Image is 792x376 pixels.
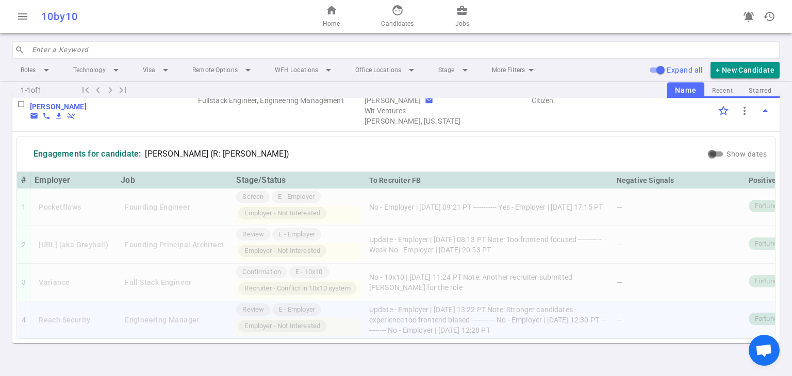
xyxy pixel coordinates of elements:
div: — [617,202,740,212]
span: Recruiter - Conflict in 10x10 system [240,284,354,294]
button: Download resume [55,112,63,120]
span: Jobs [455,19,469,29]
span: Screen [238,192,268,202]
span: [PERSON_NAME] (R: [PERSON_NAME]) [145,149,289,159]
span: Expand all [667,66,702,74]
span: E - Employer [274,230,319,240]
td: No - 10x10 | [DATE] 11:24 PT Note: Another recruiter submitted [PERSON_NAME] for the role [365,264,613,301]
td: 4 [17,301,30,338]
span: Review [238,230,268,240]
i: file_download [55,112,63,120]
span: Employer - Not Interested [240,321,324,331]
a: Jobs [455,4,469,29]
td: Update - Employer | [DATE] 13:22 PT Note: Stronger candidates - experience too frontend biased --... [365,301,613,338]
td: 1 [17,189,30,226]
a: Open chat [749,335,780,366]
button: Name [667,82,704,98]
li: WFH Locations [267,61,343,79]
span: E - Employer [274,192,319,202]
button: Copy Candidate email [30,112,38,120]
button: Open history [759,6,780,27]
button: Open menu [12,6,33,27]
b: [PERSON_NAME] [30,102,87,111]
span: email [425,96,433,105]
th: Stage/Status [232,172,365,189]
button: Copy Candidate phone [42,112,51,120]
span: E - Employer [274,305,319,315]
a: Candidates [381,4,414,29]
div: — [617,240,740,250]
span: Employer - Not Interested [240,209,324,218]
li: Stage [430,61,480,79]
span: Show dates [727,150,767,158]
li: More Filters [484,61,546,79]
th: Job [117,172,232,189]
span: arrow_drop_up [759,105,771,117]
span: notifications_active [742,10,755,23]
div: Engagements for candidate: [34,149,141,159]
td: Options [697,91,780,126]
span: Employer - Not Interested [240,246,324,256]
span: face [391,4,404,16]
span: business_center [456,4,468,16]
td: No - Employer | [DATE] 09:21 PT ----------- Yes - Employer | [DATE] 17:15 PT [365,189,613,226]
div: Click to Starred [713,100,734,122]
a: Home [323,4,340,29]
td: 2 [17,226,30,264]
td: Update - Employer | [DATE] 08:13 PT Note: Too frontend focused ----------- Weak No - Employer | [... [365,226,613,264]
span: E - 10x10 [291,267,326,277]
div: To Recruiter FB [369,174,608,186]
span: menu [16,10,29,23]
button: Recent [704,84,741,98]
span: Review [238,305,268,315]
span: phone [42,112,51,120]
div: — [617,277,740,287]
span: Home [323,19,340,29]
div: 10by10 [41,10,260,23]
span: home [325,4,338,16]
li: Visa [135,61,180,79]
span: more_vert [738,105,751,117]
span: search [15,45,24,55]
button: Toggle Expand/Collapse [755,100,775,121]
button: Starred [741,84,780,98]
div: — [617,315,740,325]
li: Roles [12,61,61,79]
button: Copy Recruiter email [425,96,433,105]
div: Recruiter [365,95,421,106]
li: Remote Options [184,61,262,79]
td: 3 [17,264,30,301]
span: Agency [365,106,530,116]
span: email [30,112,38,120]
li: Technology [65,61,130,79]
span: remove_done [67,112,75,120]
th: Employer [30,172,117,189]
a: Go to see announcements [738,6,759,27]
a: Go to Edit [30,101,87,112]
button: Withdraw candidate [67,112,75,120]
button: + New Candidate [711,62,780,79]
li: Office Locations [347,61,426,79]
span: Candidates [381,19,414,29]
div: Negative Signals [617,174,740,186]
span: Candidate Recruiters [365,116,530,126]
th: # [17,172,30,189]
div: 1 - 1 of 1 [12,82,79,98]
td: Roles [197,91,364,126]
td: Visa [531,91,698,126]
span: Confirmation [238,267,285,277]
span: history [763,10,775,23]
